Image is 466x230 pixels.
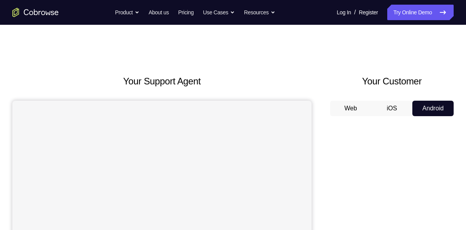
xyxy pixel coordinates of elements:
button: iOS [371,101,413,116]
a: Register [359,5,378,20]
h2: Your Support Agent [12,74,312,88]
button: Resources [244,5,275,20]
a: Try Online Demo [387,5,454,20]
button: Android [412,101,454,116]
button: Product [115,5,139,20]
a: Log In [337,5,351,20]
h2: Your Customer [330,74,454,88]
a: Go to the home page [12,8,59,17]
span: / [354,8,356,17]
button: Web [330,101,371,116]
button: Use Cases [203,5,235,20]
a: Pricing [178,5,193,20]
a: About us [149,5,169,20]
